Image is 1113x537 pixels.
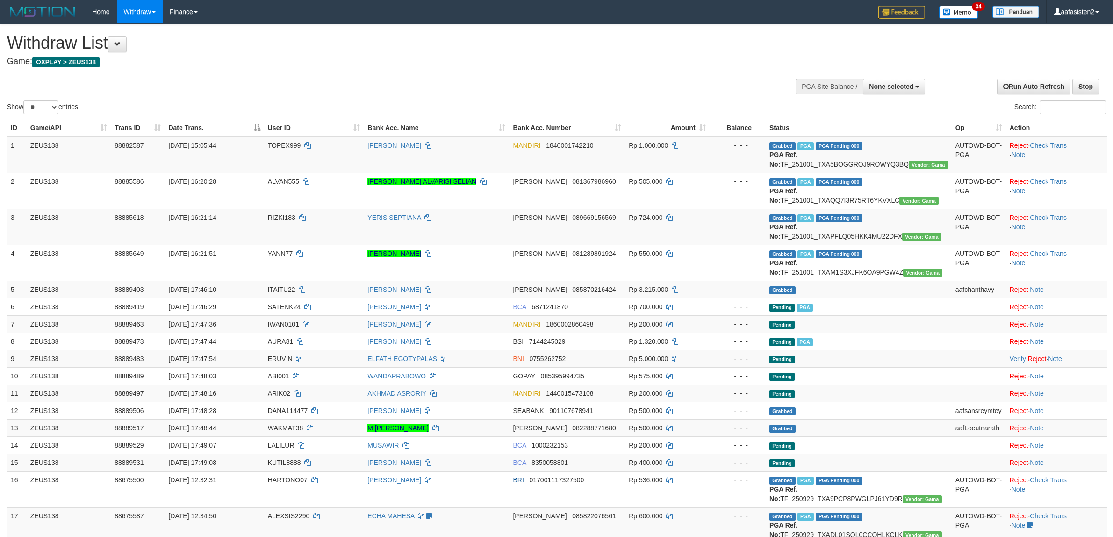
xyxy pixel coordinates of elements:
[546,320,593,328] span: Copy 1860002860498 to clipboard
[903,495,942,503] span: Vendor URL: https://trx31.1velocity.biz
[27,137,111,173] td: ZEUS138
[1030,286,1044,293] a: Note
[367,372,426,380] a: WANDAPRABOWO
[796,79,863,94] div: PGA Site Balance /
[629,442,662,449] span: Rp 200.000
[1006,298,1107,315] td: ·
[168,142,216,149] span: [DATE] 15:05:44
[168,407,216,414] span: [DATE] 17:48:28
[629,214,662,221] span: Rp 724.000
[713,354,762,363] div: - - -
[797,477,814,485] span: Marked by aaftrukkakada
[769,425,796,433] span: Grabbed
[268,476,308,484] span: HARTONO07
[268,442,294,449] span: LALILUR
[1006,119,1107,137] th: Action
[713,406,762,415] div: - - -
[952,209,1006,245] td: AUTOWD-BOT-PGA
[7,367,27,385] td: 10
[1006,402,1107,419] td: ·
[513,459,526,466] span: BCA
[713,177,762,186] div: - - -
[769,321,795,329] span: Pending
[531,442,568,449] span: Copy 1000232153 to clipboard
[115,178,144,185] span: 88885586
[629,286,668,293] span: Rp 3.215.000
[7,298,27,315] td: 6
[268,320,299,328] span: IWAN0101
[766,245,952,281] td: TF_251001_TXAM1S3XJFK6OA9PGW4Z
[264,119,364,137] th: User ID: activate to sort column ascending
[1010,355,1026,363] a: Verify
[115,303,144,311] span: 88889419
[7,333,27,350] td: 8
[7,350,27,367] td: 9
[769,442,795,450] span: Pending
[1072,79,1099,94] a: Stop
[1010,178,1028,185] a: Reject
[629,178,662,185] span: Rp 505.000
[27,385,111,402] td: ZEUS138
[7,173,27,209] td: 2
[7,281,27,298] td: 5
[766,209,952,245] td: TF_251001_TXAPFLQ05HKK4MU22DFX
[367,303,421,311] a: [PERSON_NAME]
[1010,459,1028,466] a: Reject
[7,100,78,114] label: Show entries
[7,385,27,402] td: 11
[115,286,144,293] span: 88889403
[23,100,58,114] select: Showentries
[1010,338,1028,345] a: Reject
[572,250,616,257] span: Copy 081289891924 to clipboard
[1012,522,1026,529] a: Note
[1006,367,1107,385] td: ·
[713,249,762,258] div: - - -
[769,223,797,240] b: PGA Ref. No:
[268,303,301,311] span: SATENK24
[115,459,144,466] span: 88889531
[713,337,762,346] div: - - -
[869,83,913,90] span: None selected
[816,178,862,186] span: PGA Pending
[903,269,942,277] span: Vendor URL: https://trx31.1velocity.biz
[513,442,526,449] span: BCA
[1010,320,1028,328] a: Reject
[1048,355,1062,363] a: Note
[769,151,797,168] b: PGA Ref. No:
[513,372,535,380] span: GOPAY
[769,304,795,312] span: Pending
[997,79,1070,94] a: Run Auto-Refresh
[115,355,144,363] span: 88889483
[367,407,421,414] a: [PERSON_NAME]
[572,424,616,432] span: Copy 082288771680 to clipboard
[629,338,668,345] span: Rp 1.320.000
[27,471,111,507] td: ZEUS138
[1006,454,1107,471] td: ·
[27,350,111,367] td: ZEUS138
[367,178,476,185] a: [PERSON_NAME] ALVARISI SELIAN
[27,315,111,333] td: ZEUS138
[952,471,1006,507] td: AUTOWD-BOT-PGA
[7,245,27,281] td: 4
[713,441,762,450] div: - - -
[1010,407,1028,414] a: Reject
[1030,424,1044,432] a: Note
[629,320,662,328] span: Rp 200.000
[367,250,421,257] a: [PERSON_NAME]
[769,338,795,346] span: Pending
[529,338,566,345] span: Copy 7144245029 to clipboard
[27,281,111,298] td: ZEUS138
[27,333,111,350] td: ZEUS138
[268,286,295,293] span: ITAITU22
[572,286,616,293] span: Copy 085870216424 to clipboard
[1028,355,1047,363] a: Reject
[1030,303,1044,311] a: Note
[549,407,593,414] span: Copy 901107678941 to clipboard
[115,142,144,149] span: 88882587
[629,407,662,414] span: Rp 500.000
[797,250,814,258] span: Marked by aafanarl
[115,338,144,345] span: 88889473
[797,178,814,186] span: Marked by aafanarl
[766,471,952,507] td: TF_250929_TXA9PCP8PWGLPJ61YD9R
[625,119,709,137] th: Amount: activate to sort column ascending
